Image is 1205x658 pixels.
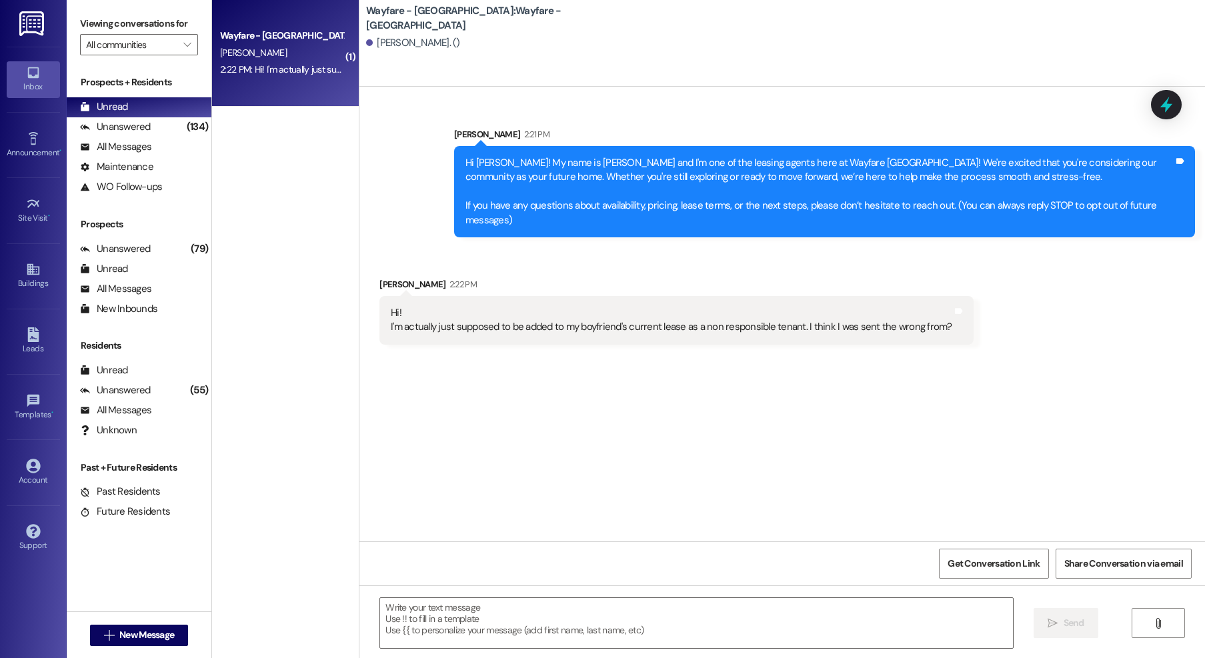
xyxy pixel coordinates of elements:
div: Prospects [67,217,211,231]
span: • [48,211,50,221]
span: • [59,146,61,155]
div: Past + Future Residents [67,461,211,475]
div: Past Residents [80,485,161,499]
div: Unread [80,262,128,276]
div: 2:22 PM: Hi! I'm actually just supposed to be added to my boyfriend's current lease as a non resp... [220,63,782,75]
a: Account [7,455,60,491]
div: All Messages [80,140,151,154]
div: 2:21 PM [521,127,549,141]
div: (79) [187,239,211,259]
img: ResiDesk Logo [19,11,47,36]
a: Support [7,520,60,556]
button: Get Conversation Link [939,549,1048,579]
div: [PERSON_NAME] [379,277,974,296]
span: Get Conversation Link [948,557,1040,571]
div: Wayfare - [GEOGRAPHIC_DATA] [220,29,343,43]
label: Viewing conversations for [80,13,198,34]
input: All communities [86,34,177,55]
div: Residents [67,339,211,353]
div: Future Residents [80,505,170,519]
div: All Messages [80,282,151,296]
div: Hi [PERSON_NAME]! My name is [PERSON_NAME] and I'm one of the leasing agents here at Wayfare [GEO... [465,156,1174,227]
button: Share Conversation via email [1056,549,1192,579]
div: Unread [80,363,128,377]
div: (134) [183,117,211,137]
i:  [104,630,114,641]
a: Leads [7,323,60,359]
a: Site Visit • [7,193,60,229]
a: Templates • [7,389,60,425]
div: Maintenance [80,160,153,174]
button: Send [1034,608,1098,638]
div: Hi! I'm actually just supposed to be added to my boyfriend's current lease as a non responsible t... [391,306,952,335]
span: New Message [119,628,174,642]
div: 2:22 PM [446,277,477,291]
div: WO Follow-ups [80,180,162,194]
i:  [1048,618,1058,629]
button: New Message [90,625,189,646]
span: [PERSON_NAME] [220,47,287,59]
i:  [1153,618,1163,629]
div: All Messages [80,403,151,417]
div: Unread [80,100,128,114]
div: Unanswered [80,120,151,134]
i:  [183,39,191,50]
div: Unanswered [80,383,151,397]
a: Inbox [7,61,60,97]
div: Unknown [80,423,137,437]
div: [PERSON_NAME]. () [366,36,460,50]
div: [PERSON_NAME] [454,127,1195,146]
b: Wayfare - [GEOGRAPHIC_DATA]: Wayfare - [GEOGRAPHIC_DATA] [366,4,633,33]
div: Unanswered [80,242,151,256]
span: Share Conversation via email [1064,557,1183,571]
a: Buildings [7,258,60,294]
span: • [51,408,53,417]
div: Prospects + Residents [67,75,211,89]
div: (55) [187,380,211,401]
span: Send [1064,616,1084,630]
div: New Inbounds [80,302,157,316]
